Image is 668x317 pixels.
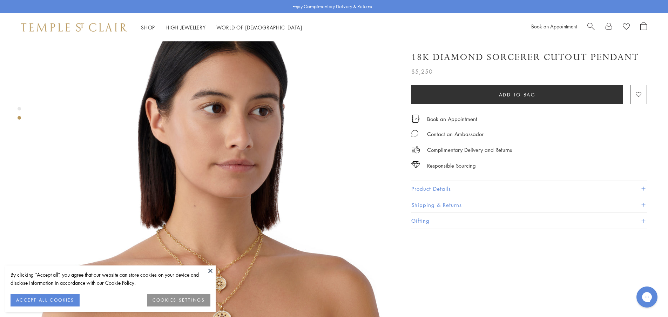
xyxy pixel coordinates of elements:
[587,22,595,33] a: Search
[427,115,477,123] a: Book an Appointment
[411,130,418,137] img: MessageIcon-01_2.svg
[623,22,630,33] a: View Wishlist
[640,22,647,33] a: Open Shopping Bag
[411,161,420,168] img: icon_sourcing.svg
[411,67,433,76] span: $5,250
[141,24,155,31] a: ShopShop
[633,284,661,310] iframe: Gorgias live chat messenger
[141,23,302,32] nav: Main navigation
[427,130,484,139] div: Contact an Ambassador
[166,24,206,31] a: High JewelleryHigh Jewellery
[411,213,647,229] button: Gifting
[499,91,536,99] span: Add to bag
[411,197,647,213] button: Shipping & Returns
[21,23,127,32] img: Temple St. Clair
[427,161,476,170] div: Responsible Sourcing
[427,146,512,154] p: Complimentary Delivery and Returns
[216,24,302,31] a: World of [DEMOGRAPHIC_DATA]World of [DEMOGRAPHIC_DATA]
[411,51,639,63] h1: 18K Diamond Sorcerer Cutout Pendant
[531,23,577,30] a: Book an Appointment
[18,105,21,125] div: Product gallery navigation
[292,3,372,10] p: Enjoy Complimentary Delivery & Returns
[411,85,623,104] button: Add to bag
[147,294,210,306] button: COOKIES SETTINGS
[11,271,210,287] div: By clicking “Accept all”, you agree that our website can store cookies on your device and disclos...
[411,181,647,197] button: Product Details
[5,265,216,312] div: Blocked (id): tinycookie-wrapper
[411,146,420,154] img: icon_delivery.svg
[11,294,80,306] button: ACCEPT ALL COOKIES
[411,115,420,123] img: icon_appointment.svg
